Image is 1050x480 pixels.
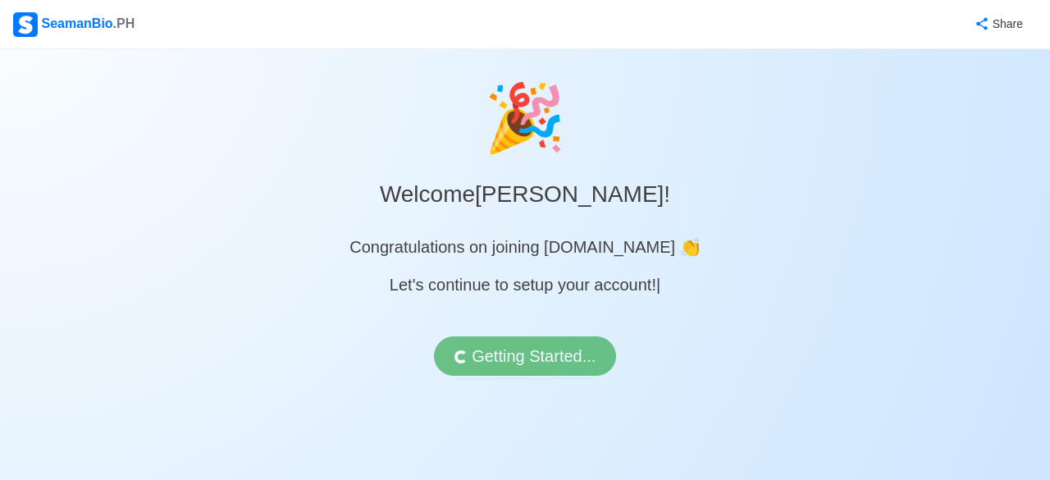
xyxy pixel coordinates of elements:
span: .PH [113,16,135,30]
div: Let's continue to setup your account! [390,272,660,297]
h3: Welcome [PERSON_NAME] ! [380,167,670,208]
div: SeamanBio [13,12,135,37]
span: | [656,272,660,297]
button: Getting Started... [434,336,617,376]
button: Share [958,8,1037,40]
div: celebrate [484,69,566,167]
div: Congratulations on joining [DOMAIN_NAME] 👏 [349,235,700,259]
img: Logo [13,12,38,37]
